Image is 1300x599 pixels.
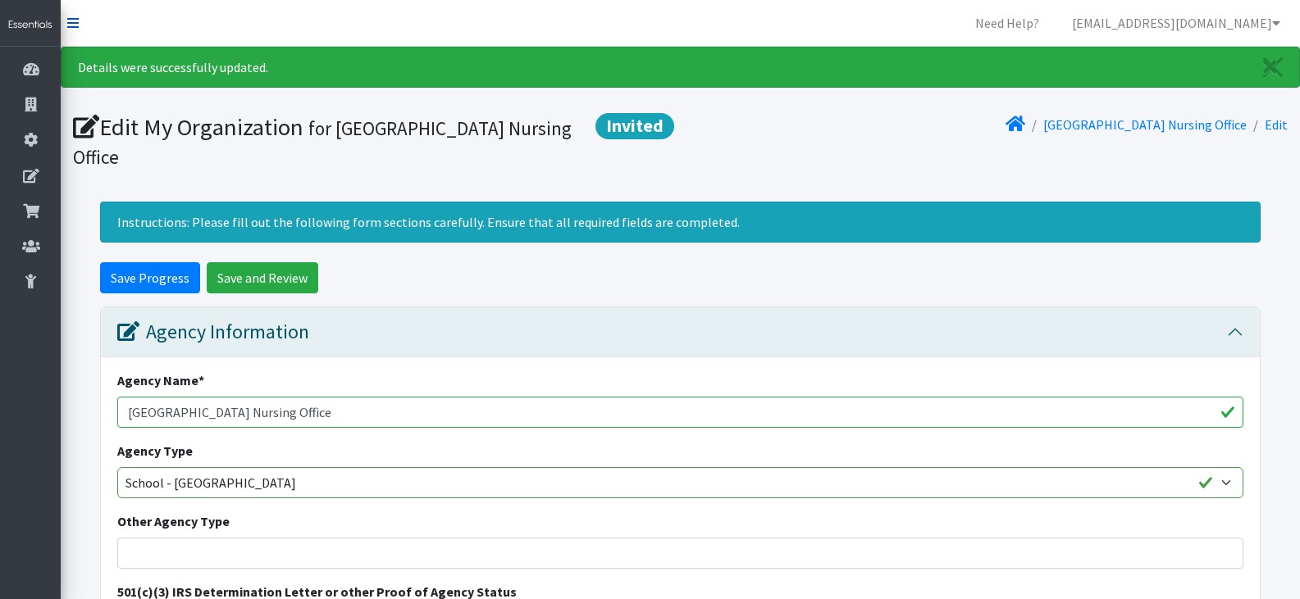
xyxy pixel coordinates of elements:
[117,441,193,461] label: Agency Type
[117,370,204,390] label: Agency Name
[207,262,318,293] input: Save and Review
[1265,116,1288,133] a: Edit
[1247,48,1299,87] a: Close
[1043,116,1247,133] a: [GEOGRAPHIC_DATA] Nursing Office
[117,511,230,531] label: Other Agency Type
[198,372,204,388] abbr: required
[962,7,1052,39] a: Need Help?
[7,18,54,32] img: HumanEssentials
[595,113,674,139] span: Invited
[100,262,200,293] input: Save Progress
[1059,7,1293,39] a: [EMAIL_ADDRESS][DOMAIN_NAME]
[101,307,1260,357] button: Agency Information
[117,320,309,344] div: Agency Information
[73,113,674,170] h1: Edit My Organization
[100,202,1261,243] div: Instructions: Please fill out the following form sections carefully. Ensure that all required fie...
[61,47,1300,88] div: Details were successfully updated.
[73,116,572,169] small: for [GEOGRAPHIC_DATA] Nursing Office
